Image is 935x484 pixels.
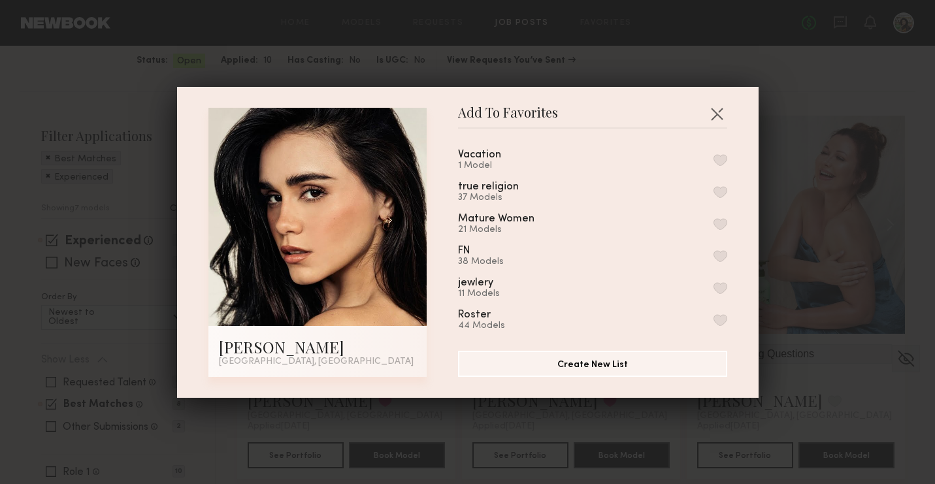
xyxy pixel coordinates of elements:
div: jewlery [458,278,493,289]
div: 11 Models [458,289,525,299]
span: Add To Favorites [458,108,558,127]
div: FN [458,246,472,257]
div: 38 Models [458,257,504,267]
div: Roster [458,310,491,321]
div: 37 Models [458,193,550,203]
div: 21 Models [458,225,566,235]
div: Vacation [458,150,501,161]
div: true religion [458,182,519,193]
button: Close [706,103,727,124]
div: 44 Models [458,321,522,331]
div: [GEOGRAPHIC_DATA], [GEOGRAPHIC_DATA] [219,357,416,366]
button: Create New List [458,351,727,377]
div: [PERSON_NAME] [219,336,416,357]
div: 1 Model [458,161,533,171]
div: Mature Women [458,214,534,225]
